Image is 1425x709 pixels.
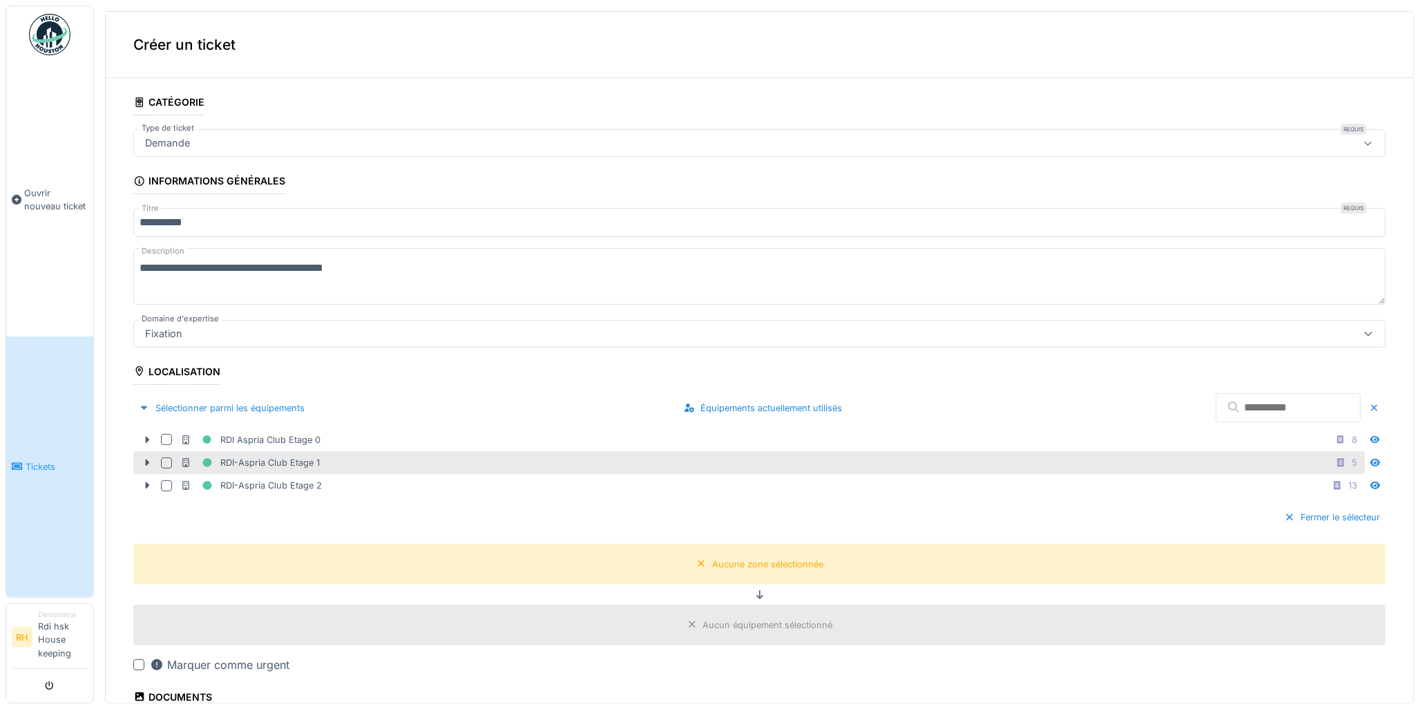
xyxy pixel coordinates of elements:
div: RDI-Aspria Club Etage 1 [180,454,320,471]
a: RH DemandeurRdi hsk House keeping [12,609,88,669]
li: Rdi hsk House keeping [38,609,88,665]
li: RH [12,627,32,647]
a: Tickets [6,337,93,597]
label: Description [139,243,187,260]
div: Demandeur [38,609,88,620]
label: Domaine d'expertise [139,313,222,325]
a: Ouvrir nouveau ticket [6,63,93,337]
span: Tickets [26,460,88,473]
div: Sélectionner parmi les équipements [133,399,310,417]
div: Fixation [140,326,188,341]
div: Requis [1341,202,1366,214]
div: Créer un ticket [106,12,1413,78]
img: Badge_color-CXgf-gQk.svg [29,14,70,55]
div: RDI-Aspria Club Etage 2 [180,477,322,494]
div: Localisation [133,361,220,385]
span: Ouvrir nouveau ticket [24,187,88,213]
div: 8 [1352,433,1357,446]
div: 5 [1352,456,1357,469]
div: Requis [1341,124,1366,135]
div: Catégorie [133,92,204,115]
div: Aucune zone sélectionnée [712,558,823,571]
div: Informations générales [133,171,285,194]
label: Type de ticket [139,122,197,134]
div: Demande [140,135,195,151]
div: 13 [1348,479,1357,492]
div: Fermer le sélecteur [1279,508,1386,527]
div: RDI Aspria Club Etage 0 [180,431,321,448]
div: Équipements actuellement utilisés [678,399,848,417]
div: Marquer comme urgent [150,656,289,673]
div: Aucun équipement sélectionné [703,618,833,632]
label: Titre [139,202,162,214]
